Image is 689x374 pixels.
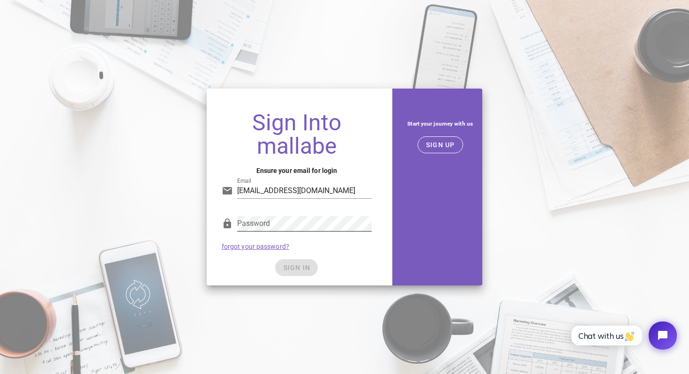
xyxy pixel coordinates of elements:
[237,178,251,185] label: Email
[426,141,455,149] span: SIGN UP
[561,314,685,358] iframe: Tidio Chat
[222,111,372,158] h1: Sign Into mallabe
[418,136,463,153] button: SIGN UP
[405,119,475,129] h5: Start your journey with us
[222,243,289,250] a: forgot your password?
[222,165,372,176] h4: Ensure your email for login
